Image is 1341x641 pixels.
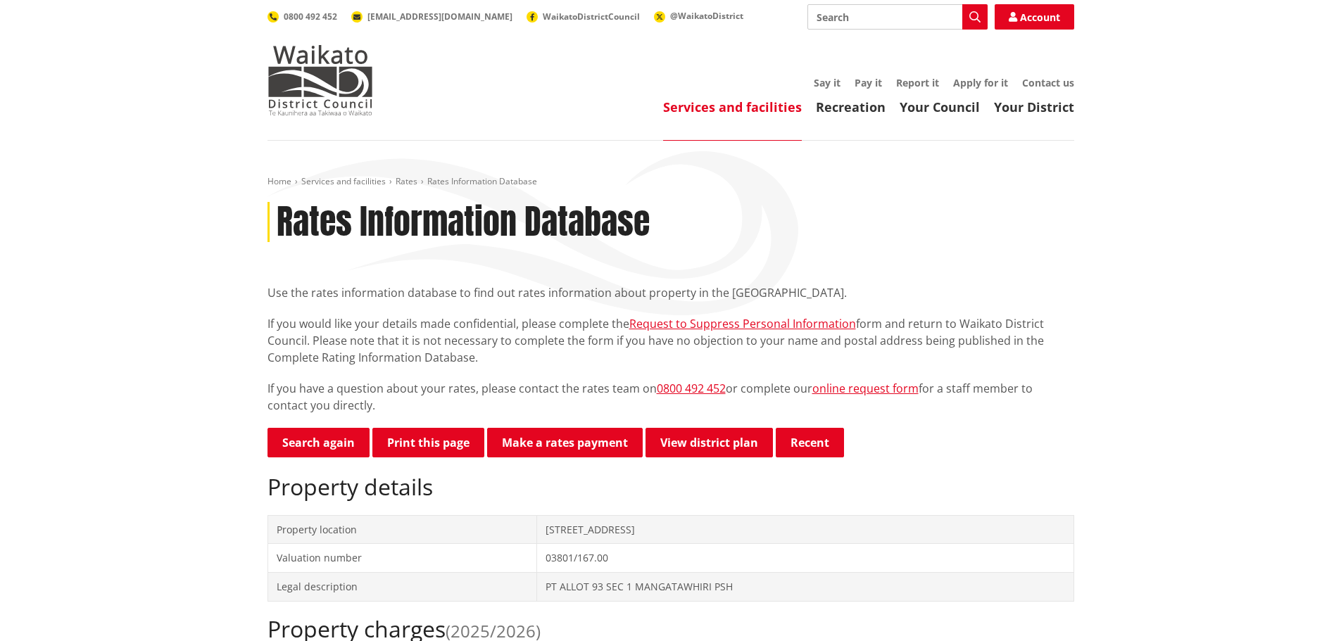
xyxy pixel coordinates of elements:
[657,381,726,396] a: 0800 492 452
[267,284,1074,301] p: Use the rates information database to find out rates information about property in the [GEOGRAPHI...
[896,76,939,89] a: Report it
[267,45,373,115] img: Waikato District Council - Te Kaunihera aa Takiwaa o Waikato
[277,202,650,243] h1: Rates Information Database
[543,11,640,23] span: WaikatoDistrictCouncil
[267,428,370,457] a: Search again
[527,11,640,23] a: WaikatoDistrictCouncil
[537,544,1074,573] td: 03801/167.00
[372,428,484,457] button: Print this page
[487,428,643,457] a: Make a rates payment
[267,176,1074,188] nav: breadcrumb
[427,175,537,187] span: Rates Information Database
[816,99,886,115] a: Recreation
[995,4,1074,30] a: Account
[953,76,1008,89] a: Apply for it
[396,175,417,187] a: Rates
[351,11,512,23] a: [EMAIL_ADDRESS][DOMAIN_NAME]
[367,11,512,23] span: [EMAIL_ADDRESS][DOMAIN_NAME]
[537,572,1074,601] td: PT ALLOT 93 SEC 1 MANGATAWHIRI PSH
[814,76,841,89] a: Say it
[629,316,856,331] a: Request to Suppress Personal Information
[284,11,337,23] span: 0800 492 452
[537,515,1074,544] td: [STREET_ADDRESS]
[646,428,773,457] a: View district plan
[855,76,882,89] a: Pay it
[670,10,743,22] span: @WaikatoDistrict
[994,99,1074,115] a: Your District
[267,515,537,544] td: Property location
[807,4,988,30] input: Search input
[267,11,337,23] a: 0800 492 452
[267,572,537,601] td: Legal description
[654,10,743,22] a: @WaikatoDistrict
[267,474,1074,500] h2: Property details
[812,381,919,396] a: online request form
[1022,76,1074,89] a: Contact us
[776,428,844,457] button: Recent
[267,380,1074,414] p: If you have a question about your rates, please contact the rates team on or complete our for a s...
[267,175,291,187] a: Home
[267,315,1074,366] p: If you would like your details made confidential, please complete the form and return to Waikato ...
[301,175,386,187] a: Services and facilities
[663,99,802,115] a: Services and facilities
[267,544,537,573] td: Valuation number
[900,99,980,115] a: Your Council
